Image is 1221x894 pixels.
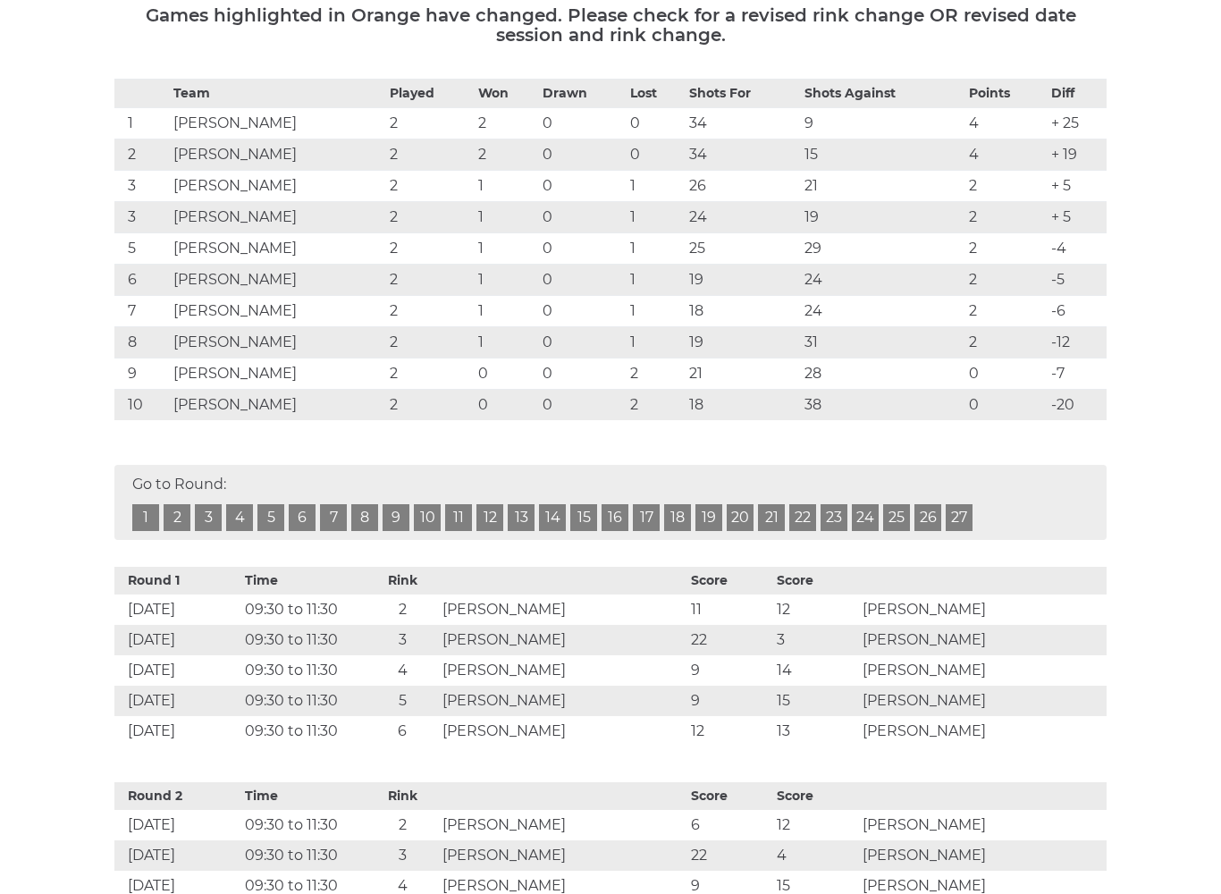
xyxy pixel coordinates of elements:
td: 12 [686,716,772,746]
td: [PERSON_NAME] [438,655,686,686]
th: Score [686,782,772,810]
td: 1 [114,108,169,139]
th: Time [240,782,366,810]
td: 38 [800,390,964,421]
th: Score [686,567,772,595]
a: 12 [476,504,503,531]
td: 0 [474,358,538,390]
td: 9 [800,108,964,139]
a: 23 [821,504,847,531]
td: 34 [685,139,801,171]
td: 2 [366,595,439,625]
td: 0 [538,265,626,296]
td: 1 [626,296,685,327]
td: [DATE] [114,686,240,716]
td: [PERSON_NAME] [858,810,1107,840]
td: 2 [385,390,473,421]
a: 11 [445,504,472,531]
td: 1 [474,265,538,296]
td: 2 [964,171,1047,202]
td: [PERSON_NAME] [169,296,386,327]
td: 19 [685,265,801,296]
td: [PERSON_NAME] [169,265,386,296]
a: 22 [789,504,816,531]
td: [PERSON_NAME] [169,358,386,390]
td: 1 [474,233,538,265]
td: + 5 [1047,202,1107,233]
td: 2 [474,108,538,139]
td: [PERSON_NAME] [169,171,386,202]
td: 09:30 to 11:30 [240,686,366,716]
td: 2 [385,139,473,171]
td: 2 [474,139,538,171]
a: 17 [633,504,660,531]
td: 7 [114,296,169,327]
td: 18 [685,296,801,327]
td: 22 [686,840,772,871]
a: 19 [695,504,722,531]
td: 4 [964,108,1047,139]
a: 4 [226,504,253,531]
td: 14 [772,655,858,686]
td: 0 [538,202,626,233]
td: [PERSON_NAME] [169,139,386,171]
td: 8 [114,327,169,358]
a: 3 [195,504,222,531]
td: 0 [538,390,626,421]
td: + 19 [1047,139,1107,171]
td: 2 [385,108,473,139]
td: [PERSON_NAME] [169,390,386,421]
td: -6 [1047,296,1107,327]
td: 25 [685,233,801,265]
th: Rink [366,567,439,595]
td: 1 [474,171,538,202]
td: 6 [366,716,439,746]
td: 10 [114,390,169,421]
td: 0 [626,108,685,139]
a: 18 [664,504,691,531]
td: [PERSON_NAME] [438,810,686,840]
td: 2 [366,810,439,840]
td: [DATE] [114,655,240,686]
a: 24 [852,504,879,531]
td: 15 [772,686,858,716]
td: 0 [538,139,626,171]
td: 11 [686,595,772,625]
a: 16 [602,504,628,531]
td: [PERSON_NAME] [858,840,1107,871]
td: 2 [385,171,473,202]
td: 1 [626,202,685,233]
td: 2 [964,296,1047,327]
td: 09:30 to 11:30 [240,625,366,655]
td: + 25 [1047,108,1107,139]
th: Score [772,782,858,810]
td: [PERSON_NAME] [858,625,1107,655]
td: [DATE] [114,595,240,625]
a: 9 [383,504,409,531]
td: 5 [114,233,169,265]
td: 0 [538,327,626,358]
th: Won [474,80,538,108]
div: Go to Round: [114,465,1107,540]
td: 2 [964,265,1047,296]
td: 18 [685,390,801,421]
th: Drawn [538,80,626,108]
td: [PERSON_NAME] [858,686,1107,716]
td: 2 [964,233,1047,265]
td: 12 [772,810,858,840]
th: Rink [366,782,439,810]
td: 1 [474,202,538,233]
td: 21 [685,358,801,390]
a: 10 [414,504,441,531]
td: 0 [538,233,626,265]
td: 2 [964,202,1047,233]
td: 19 [800,202,964,233]
td: 1 [626,233,685,265]
th: Diff [1047,80,1107,108]
td: 0 [538,108,626,139]
td: 29 [800,233,964,265]
td: [DATE] [114,625,240,655]
a: 26 [914,504,941,531]
td: -4 [1047,233,1107,265]
td: 2 [385,202,473,233]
